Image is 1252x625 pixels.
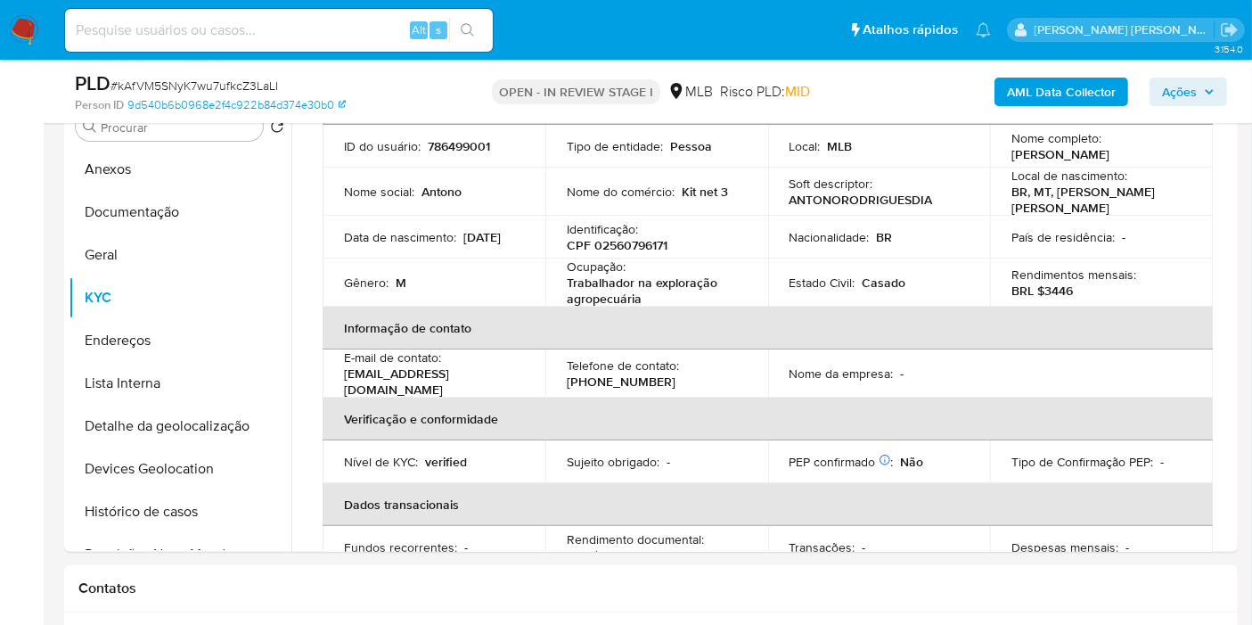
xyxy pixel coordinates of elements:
[69,405,291,448] button: Detalhe da geolocalização
[1035,21,1215,38] p: leticia.merlin@mercadolivre.com
[464,539,468,555] p: -
[1011,146,1109,162] p: [PERSON_NAME]
[323,398,1213,440] th: Verificação e conformidade
[69,362,291,405] button: Lista Interna
[1011,539,1118,555] p: Despesas mensais :
[790,229,870,245] p: Nacionalidade :
[65,19,493,42] input: Pesquise usuários ou casos...
[492,79,660,104] p: OPEN - IN REVIEW STAGE I
[790,192,933,208] p: ANTONORODRIGUESDIA
[901,366,904,382] p: -
[412,21,426,38] span: Alt
[69,191,291,234] button: Documentação
[1011,184,1184,216] p: BR, MT, [PERSON_NAME] [PERSON_NAME]
[1011,130,1101,146] p: Nome completo :
[790,366,894,382] p: Nome da empresa :
[1007,78,1116,106] b: AML Data Collector
[567,221,638,237] p: Identificação :
[877,229,893,245] p: BR
[1011,267,1136,283] p: Rendimentos mensais :
[344,229,456,245] p: Data de nascimento :
[567,259,626,275] p: Ocupação :
[69,234,291,276] button: Geral
[83,119,97,134] button: Procurar
[110,77,278,95] span: # kAfVM5SNyK7wu7ufkcZ3LaLI
[1215,42,1243,56] span: 3.154.0
[75,69,110,97] b: PLD
[790,275,855,291] p: Estado Civil :
[127,97,346,113] a: 9d540b6b0968e2f4c922b84d374e30b0
[567,237,667,253] p: CPF 02560796171
[1122,229,1125,245] p: -
[1150,78,1227,106] button: Ações
[344,275,389,291] p: Gênero :
[667,82,713,102] div: MLB
[323,483,1213,526] th: Dados transacionais
[670,138,712,154] p: Pessoa
[994,78,1128,106] button: AML Data Collector
[567,547,628,563] p: BRL $3446
[785,81,810,102] span: MID
[828,138,853,154] p: MLB
[567,374,675,390] p: [PHONE_NUMBER]
[567,184,675,200] p: Nome do comércio :
[790,138,821,154] p: Local :
[720,82,810,102] span: Risco PLD:
[1011,168,1127,184] p: Local de nascimento :
[863,539,866,555] p: -
[463,229,501,245] p: [DATE]
[344,454,418,470] p: Nível de KYC :
[682,184,728,200] p: Kit net 3
[976,22,991,37] a: Notificações
[863,275,906,291] p: Casado
[344,539,457,555] p: Fundos recorrentes :
[270,119,284,139] button: Retornar ao pedido padrão
[567,138,663,154] p: Tipo de entidade :
[101,119,256,136] input: Procurar
[425,454,467,470] p: verified
[790,539,855,555] p: Transações :
[567,454,659,470] p: Sujeito obrigado :
[1125,539,1129,555] p: -
[69,490,291,533] button: Histórico de casos
[1011,454,1153,470] p: Tipo de Confirmação PEP :
[69,533,291,576] button: Restrições Novo Mundo
[69,319,291,362] button: Endereços
[69,448,291,490] button: Devices Geolocation
[396,275,406,291] p: M
[790,176,873,192] p: Soft descriptor :
[344,138,421,154] p: ID do usuário :
[667,454,670,470] p: -
[344,184,414,200] p: Nome social :
[567,275,740,307] p: Trabalhador na exploração agropecuária
[78,580,1223,597] h1: Contatos
[567,531,704,547] p: Rendimento documental :
[901,454,924,470] p: Não
[567,358,679,374] p: Telefone de contato :
[449,18,486,43] button: search-icon
[1011,229,1115,245] p: País de residência :
[428,138,490,154] p: 786499001
[344,366,517,398] p: [EMAIL_ADDRESS][DOMAIN_NAME]
[69,148,291,191] button: Anexos
[344,350,441,366] p: E-mail de contato :
[1220,21,1239,39] a: Sair
[323,307,1213,350] th: Informação de contato
[863,21,958,39] span: Atalhos rápidos
[1011,283,1073,299] p: BRL $3446
[75,97,124,113] b: Person ID
[421,184,462,200] p: Antono
[436,21,441,38] span: s
[69,276,291,319] button: KYC
[1160,454,1164,470] p: -
[1162,78,1197,106] span: Ações
[790,454,894,470] p: PEP confirmado :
